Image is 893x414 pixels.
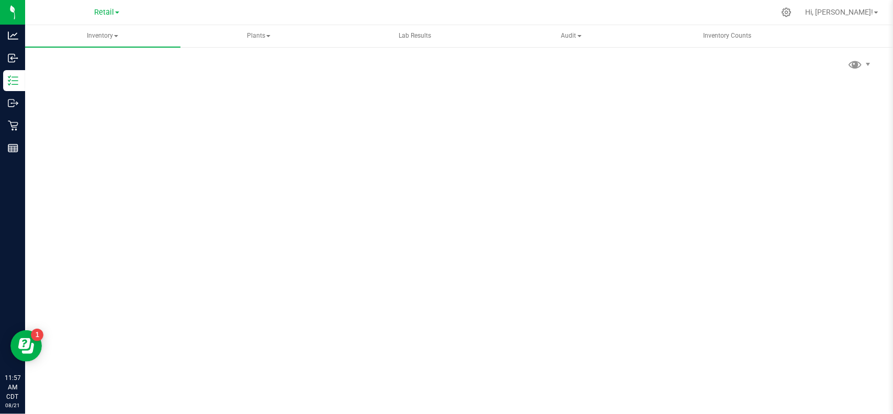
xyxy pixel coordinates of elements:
[8,120,18,131] inline-svg: Retail
[31,329,43,341] iframe: Resource center unread badge
[385,31,446,40] span: Lab Results
[182,26,336,47] span: Plants
[5,401,20,409] p: 08/21
[8,143,18,153] inline-svg: Reports
[650,25,805,47] a: Inventory Counts
[689,31,766,40] span: Inventory Counts
[8,98,18,108] inline-svg: Outbound
[780,7,793,17] div: Manage settings
[805,8,873,16] span: Hi, [PERSON_NAME]!
[25,25,180,47] a: Inventory
[337,25,493,47] a: Lab Results
[182,25,337,47] a: Plants
[5,373,20,401] p: 11:57 AM CDT
[8,53,18,63] inline-svg: Inbound
[494,26,649,47] span: Audit
[8,30,18,41] inline-svg: Analytics
[8,75,18,86] inline-svg: Inventory
[494,25,649,47] a: Audit
[10,330,42,362] iframe: Resource center
[94,8,114,17] span: Retail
